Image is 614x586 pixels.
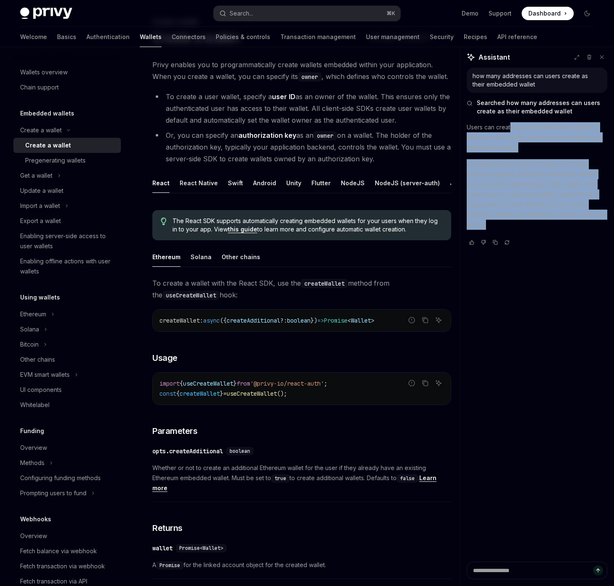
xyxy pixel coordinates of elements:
button: Toggle Methods section [13,455,121,470]
span: Searched how many addresses can users create as their embedded wallet [477,99,607,116]
div: Methods [20,458,44,468]
span: > [371,317,374,324]
a: Support [489,9,512,18]
span: = [223,390,227,397]
button: Swift [228,173,243,193]
li: Or, you can specify an as an on a wallet. The holder of the authorization key, typically your app... [152,129,451,165]
div: Update a wallet [20,186,63,196]
span: => [317,317,324,324]
span: < [347,317,351,324]
span: useCreateWallet [227,390,277,397]
button: Toggle Import a wallet section [13,198,121,213]
span: Parameters [152,425,197,437]
button: Toggle Solana section [13,322,121,337]
a: Overview [13,528,121,544]
span: Promise<Wallet> [179,545,223,552]
div: Chain support [20,82,59,92]
a: Wallets overview [13,65,121,80]
a: Overview [13,440,121,455]
a: Fetch balance via webhook [13,544,121,559]
button: Toggle Prompting users to fund section [13,486,121,501]
a: Authentication [86,27,130,47]
a: Other chains [13,352,121,367]
button: Report incorrect code [406,378,417,389]
div: opts.createAdditional [152,447,223,455]
a: Export a wallet [13,213,121,229]
div: Overview [20,531,47,541]
div: Whitelabel [20,400,50,410]
a: Chain support [13,80,121,95]
div: Overview [20,443,47,453]
img: dark logo [20,8,72,19]
span: Promise [324,317,347,324]
button: Report incorrect code [406,315,417,326]
button: Copy the contents from the code block [420,378,431,389]
a: Pregenerating wallets [13,153,121,168]
a: this guide [228,226,257,233]
div: Configuring funding methods [20,473,101,483]
div: Fetch transaction via webhook [20,561,105,571]
a: Recipes [464,27,487,47]
button: Other chains [222,247,260,267]
button: Toggle EVM smart wallets section [13,367,121,382]
textarea: Ask a question... [467,562,607,579]
strong: user ID [272,92,295,101]
span: useCreateWallet [183,380,233,387]
h5: Using wallets [20,292,60,302]
div: Bitcoin [20,339,39,349]
div: how many addresses can users create as their embedded wallet [473,72,601,89]
span: createAdditional [227,317,280,324]
p: Users can create up to 9 embedded wallets for Ethereum. For Solana, users can only create one emb... [467,122,607,152]
span: Privy enables you to programmatically create wallets embedded within your application. When you c... [152,59,451,82]
span: To create a wallet with the React SDK, use the method from the hook: [152,277,451,301]
a: Transaction management [280,27,356,47]
button: Toggle Bitcoin section [13,337,121,352]
a: Basics [57,27,76,47]
div: Get a wallet [20,171,52,181]
div: Import a wallet [20,201,60,211]
div: Prompting users to fund [20,488,86,498]
button: Toggle Create a wallet section [13,123,121,138]
a: Update a wallet [13,183,121,198]
code: owner [298,72,321,81]
button: Copy chat response [490,238,500,247]
span: The React SDK supports automatically creating embedded wallets for your users when they log in to... [172,217,443,234]
button: Solana [191,247,212,267]
span: ({ [220,317,227,324]
div: Pregenerating wallets [25,155,86,166]
div: Create a wallet [25,140,71,150]
a: Dashboard [522,7,574,20]
div: Wallets overview [20,67,68,77]
button: React Native [180,173,218,193]
div: Fetch balance via webhook [20,546,97,556]
span: : [200,317,203,324]
button: Unity [286,173,301,193]
span: ; [324,380,327,387]
span: '@privy-io/react-auth' [250,380,324,387]
button: Copy the contents from the code block [420,315,431,326]
code: useCreateWallet [162,291,219,300]
button: Ask AI [433,315,444,326]
button: React [152,173,170,193]
span: Wallet [351,317,371,324]
h5: Funding [20,426,44,436]
li: To create a user wallet, specify a as an owner of the wallet. This ensures only the authenticated... [152,91,451,126]
svg: Tip [161,218,167,225]
p: As detailed in the Android, Flutter, and Swift quickstart guides, Ethereum embedded wallets are h... [467,159,607,230]
h5: Embedded wallets [20,108,74,118]
div: Solana [20,324,39,334]
h5: Webhooks [20,514,51,524]
span: const [159,390,176,397]
a: Policies & controls [216,27,270,47]
a: UI components [13,382,121,397]
strong: authorization key [238,131,296,139]
button: Flutter [311,173,331,193]
a: Welcome [20,27,47,47]
span: } [233,380,237,387]
a: User management [366,27,420,47]
span: }) [311,317,317,324]
button: Toggle dark mode [580,7,594,20]
button: Send message [593,565,603,575]
button: Vote that response was good [467,238,477,247]
code: createWallet [301,279,348,288]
